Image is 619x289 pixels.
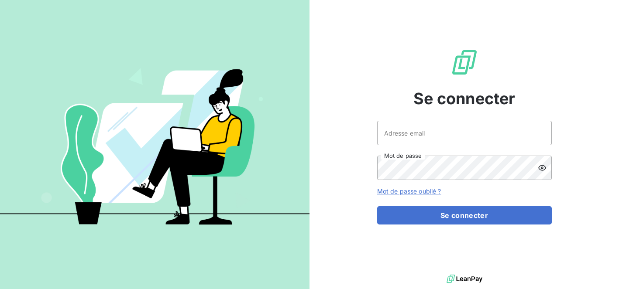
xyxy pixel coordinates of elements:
a: Mot de passe oublié ? [377,187,441,195]
span: Se connecter [413,87,516,110]
img: logo [447,272,482,286]
button: Se connecter [377,206,552,224]
img: Logo LeanPay [450,48,478,76]
input: placeholder [377,121,552,145]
